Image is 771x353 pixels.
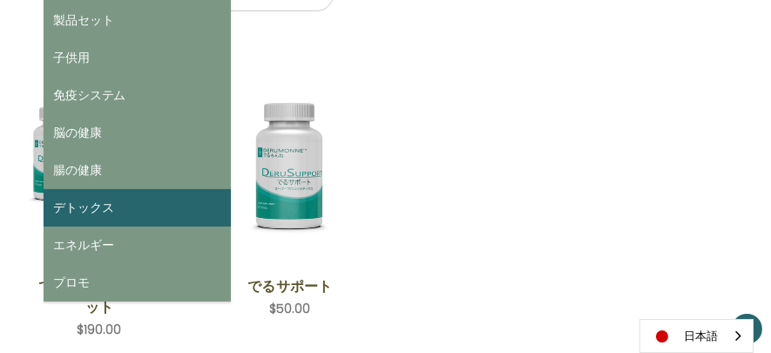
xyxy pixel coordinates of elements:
span: $190.00 [78,321,122,338]
img: でるサポート [217,93,363,240]
img: でるサポート4本セット [26,93,172,240]
a: エネルギー [44,227,231,264]
a: 製品セット [44,2,231,39]
a: 免疫システム [44,77,231,114]
a: 日本語 [640,320,753,352]
a: デトックス [44,189,231,227]
div: Language [639,319,754,353]
a: 腸の健康 [44,152,231,189]
span: $50.00 [270,300,311,317]
a: プロモ [44,264,231,302]
a: でるサポート [227,275,354,296]
aside: Language selected: 日本語 [639,319,754,353]
a: でるサポート4本セット [36,275,163,317]
a: DeruSupport 4-Save Set,$190.00 [26,70,172,262]
a: 子供用 [44,39,231,77]
a: DeruSupport,$50.00 [217,70,363,262]
a: 脳の健康 [44,114,231,152]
